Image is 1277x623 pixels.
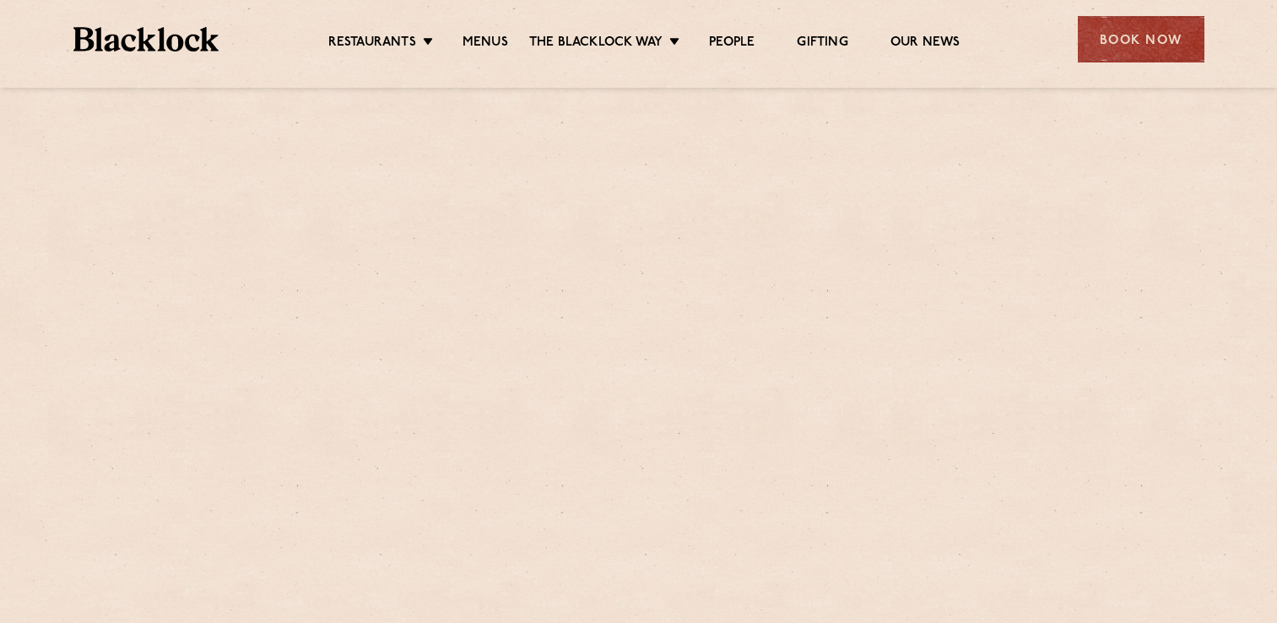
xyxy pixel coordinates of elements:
img: BL_Textured_Logo-footer-cropped.svg [73,27,219,51]
a: Gifting [797,35,847,53]
a: Menus [463,35,508,53]
a: The Blacklock Way [529,35,663,53]
a: People [709,35,755,53]
a: Our News [890,35,960,53]
div: Book Now [1078,16,1204,62]
a: Restaurants [328,35,416,53]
